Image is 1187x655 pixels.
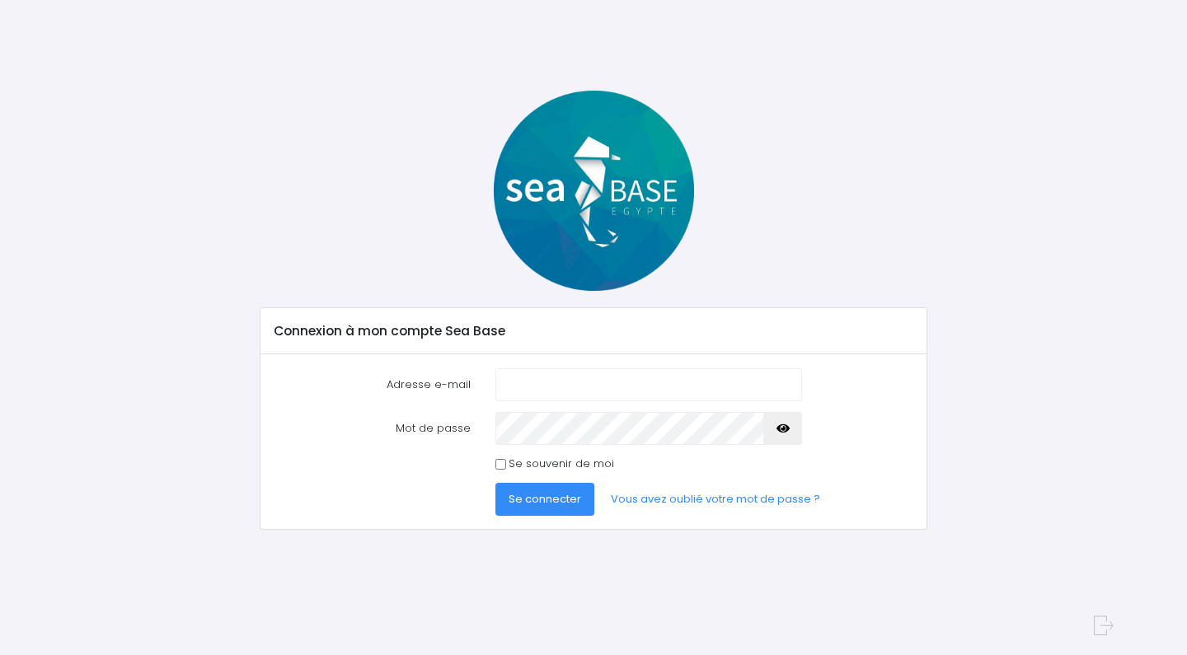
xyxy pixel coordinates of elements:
[509,491,581,507] span: Se connecter
[495,483,594,516] button: Se connecter
[260,308,927,354] div: Connexion à mon compte Sea Base
[261,412,482,445] label: Mot de passe
[509,456,614,472] label: Se souvenir de moi
[261,368,482,401] label: Adresse e-mail
[598,483,833,516] a: Vous avez oublié votre mot de passe ?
